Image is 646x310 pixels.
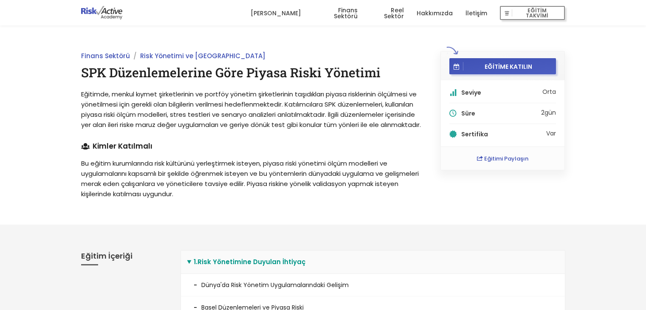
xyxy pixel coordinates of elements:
[461,110,539,116] h5: Süre
[314,0,358,26] a: Finans Sektörü
[81,250,168,265] h3: Eğitim İçeriği
[449,89,556,103] li: Orta
[500,0,565,26] a: EĞİTİM TAKVİMİ
[81,51,130,60] a: Finans Sektörü
[512,7,561,19] span: EĞİTİM TAKVİMİ
[81,64,421,81] h1: SPK Düzenlemelerine Göre Piyasa Riski Yönetimi
[461,131,544,137] h5: Sertifika
[140,51,265,60] a: Risk Yönetimi ve [GEOGRAPHIC_DATA]
[81,6,123,20] img: logo-dark.png
[81,90,421,129] span: Eğitimde, menkul kıymet şirketlerinin ve portföy yönetim şirketlerinin taşıdıkları piyasa riskler...
[449,130,556,138] li: Var
[465,0,487,26] a: İletişim
[417,0,453,26] a: Hakkımızda
[449,58,556,74] button: EĞİTİME KATILIN
[500,6,565,20] button: EĞİTİM TAKVİMİ
[181,251,565,274] summary: 1.Risk Yönetimine Duyulan İhtiyaç
[81,158,421,199] p: Bu eğitim kurumlarında risk kültürünü yerleştirmek isteyen, piyasa riski yönetimi ölçüm modelleri...
[449,110,556,124] li: 2 gün
[81,143,421,150] h4: Kimler Katılmalı
[370,0,404,26] a: Reel Sektör
[461,90,541,96] h5: Seviye
[477,155,528,163] a: Eğitimi Paylaşın
[463,62,553,70] span: EĞİTİME KATILIN
[181,274,565,296] li: Dünya'da Risk Yönetim Uygulamalarındaki Gelişim
[251,0,301,26] a: [PERSON_NAME]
